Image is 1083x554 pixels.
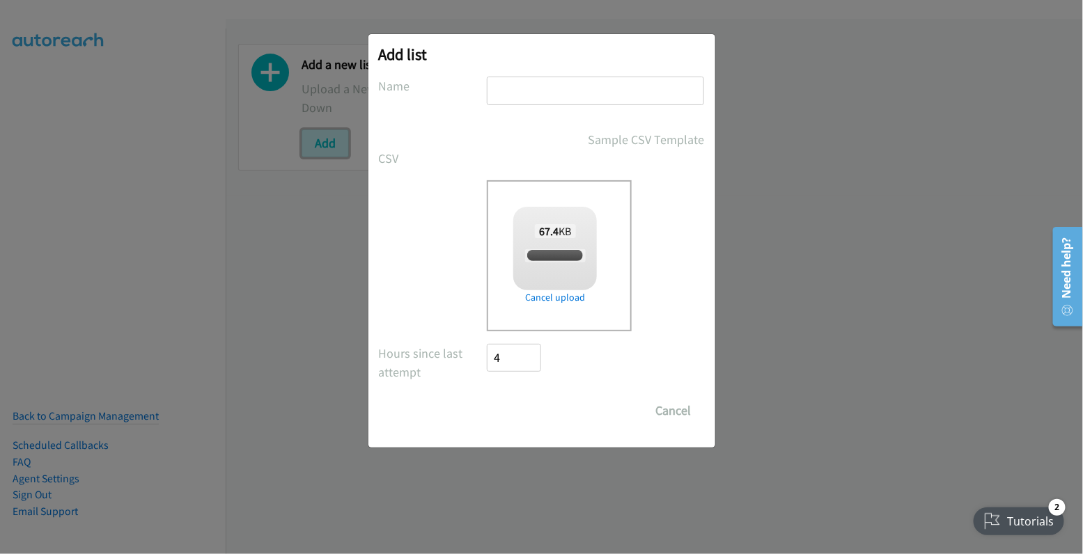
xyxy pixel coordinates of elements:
[589,130,705,149] a: Sample CSV Template
[525,249,586,262] span: split_2(19).csv
[379,45,705,64] h2: Add list
[965,493,1073,544] iframe: Checklist
[539,224,559,238] strong: 67.4
[379,77,488,95] label: Name
[535,224,576,238] span: KB
[379,344,488,381] label: Hours since last attempt
[379,149,488,168] label: CSV
[513,290,597,305] a: Cancel upload
[643,397,705,425] button: Cancel
[1043,221,1083,332] iframe: Resource Center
